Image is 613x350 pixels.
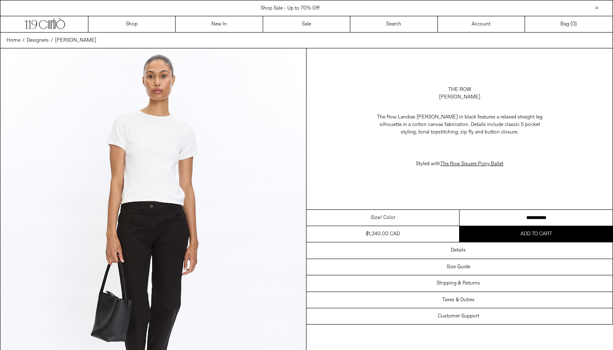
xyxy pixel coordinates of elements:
[438,16,525,32] a: Account
[451,247,466,253] h3: Details
[572,21,575,28] span: 0
[263,16,350,32] a: Sale
[437,280,480,286] h3: Shipping & Returns
[55,37,96,44] a: [PERSON_NAME]
[448,86,471,93] a: The Row
[261,5,319,12] a: Shop Sale - Up to 70% Off
[438,313,479,319] h3: Customer Support
[525,16,612,32] a: Bag ()
[439,93,480,101] div: [PERSON_NAME]
[51,37,53,44] span: /
[376,109,543,140] p: The Row Landias [PERSON_NAME] in black features a relaxed straight leg silhouette in a cotton can...
[572,20,577,28] span: )
[88,16,176,32] a: Shop
[23,37,25,44] span: /
[442,297,475,303] h3: Taxes & Duties
[376,156,543,172] p: Styled with
[380,214,395,222] span: / Color
[447,264,470,270] h3: Size Guide
[520,231,552,237] span: Add to cart
[7,37,20,44] a: Home
[350,16,437,32] a: Search
[176,16,263,32] a: New In
[440,161,503,167] a: The Row Square Pony Ballet
[27,37,49,44] a: Designers
[371,214,380,222] span: Size
[366,230,400,238] div: $1,340.00 CAD
[460,226,613,242] button: Add to cart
